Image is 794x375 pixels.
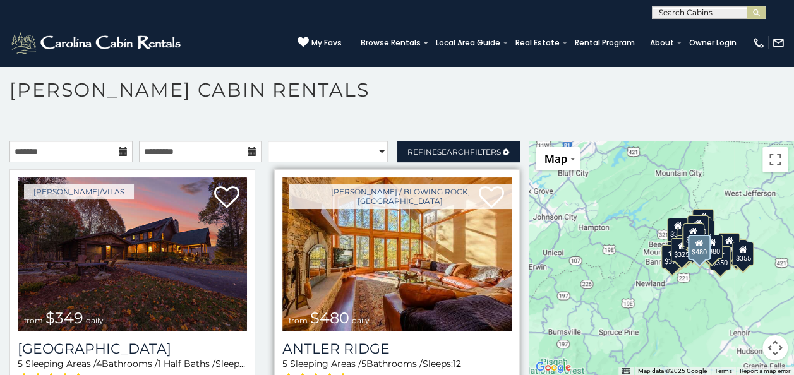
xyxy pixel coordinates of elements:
[18,340,247,357] a: [GEOGRAPHIC_DATA]
[18,177,247,331] img: Diamond Creek Lodge
[568,34,641,52] a: Rental Program
[692,209,714,233] div: $525
[683,34,743,52] a: Owner Login
[282,177,512,331] img: Antler Ridge
[509,34,566,52] a: Real Estate
[666,218,688,242] div: $305
[282,358,287,369] span: 5
[352,316,370,325] span: daily
[289,316,308,325] span: from
[638,367,707,374] span: Map data ©2025 Google
[9,30,184,56] img: White-1-2.png
[752,37,765,49] img: phone-regular-white.png
[772,37,785,49] img: mail-regular-white.png
[437,147,470,157] span: Search
[289,184,512,209] a: [PERSON_NAME] / Blowing Rock, [GEOGRAPHIC_DATA]
[692,220,714,244] div: $250
[354,34,427,52] a: Browse Rentals
[18,340,247,357] h3: Diamond Creek Lodge
[732,242,754,266] div: $355
[682,223,704,247] div: $349
[661,245,682,269] div: $375
[718,233,740,257] div: $930
[740,367,790,374] a: Report a map error
[282,340,512,357] a: Antler Ridge
[762,147,788,172] button: Toggle fullscreen view
[310,309,349,327] span: $480
[361,358,366,369] span: 5
[670,238,692,262] div: $325
[453,358,461,369] span: 12
[644,34,680,52] a: About
[246,358,254,369] span: 12
[24,184,134,199] a: [PERSON_NAME]/Vilas
[18,358,23,369] span: 5
[397,141,520,162] a: RefineSearchFilters
[282,177,512,331] a: Antler Ridge from $480 daily
[18,177,247,331] a: Diamond Creek Lodge from $349 daily
[24,316,43,325] span: from
[86,316,104,325] span: daily
[687,235,710,260] div: $480
[407,147,501,157] span: Refine Filters
[96,358,102,369] span: 4
[687,215,709,239] div: $320
[158,358,215,369] span: 1 Half Baths /
[762,335,788,360] button: Map camera controls
[701,235,723,259] div: $380
[45,309,83,327] span: $349
[709,246,730,270] div: $350
[298,37,342,49] a: My Favs
[311,37,342,49] span: My Favs
[430,34,507,52] a: Local Area Guide
[536,147,580,170] button: Change map style
[544,152,567,165] span: Map
[714,367,732,374] a: Terms (opens in new tab)
[214,185,239,211] a: Add to favorites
